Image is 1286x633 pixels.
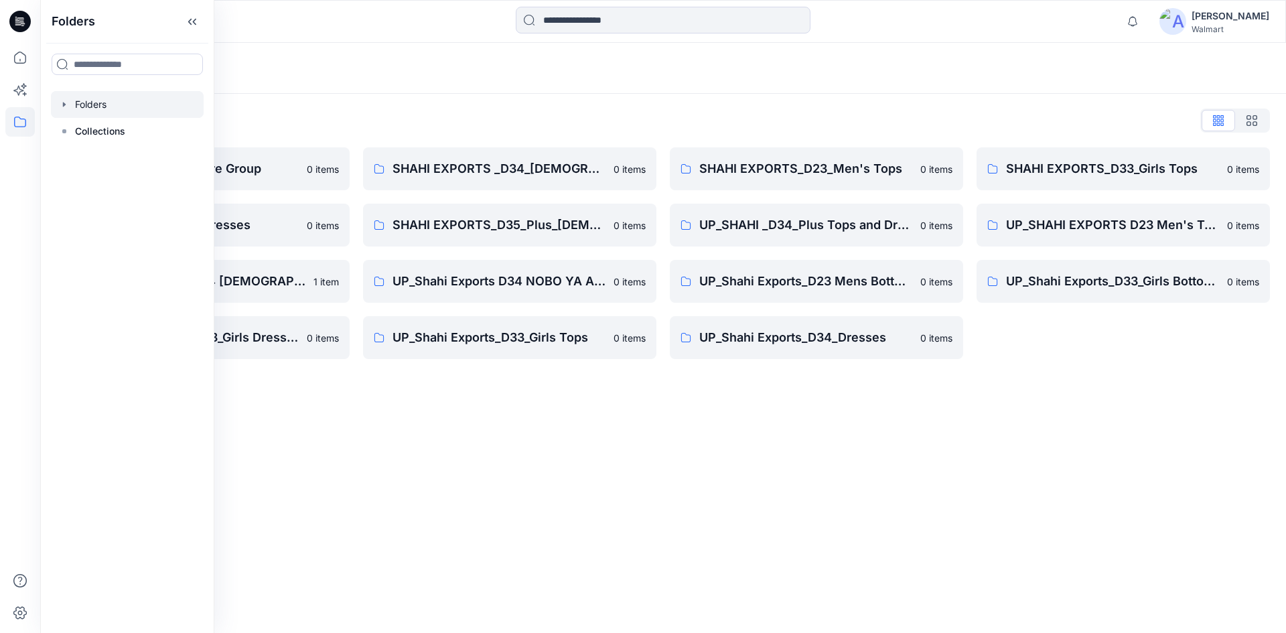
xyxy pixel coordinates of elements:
[670,204,963,247] a: UP_SHAHI _D34_Plus Tops and Dresses0 items
[363,204,656,247] a: SHAHI EXPORTS_D35_Plus_[DEMOGRAPHIC_DATA] Top0 items
[313,275,339,289] p: 1 item
[75,123,125,139] p: Collections
[920,162,952,176] p: 0 items
[1227,218,1259,232] p: 0 items
[699,159,912,178] p: SHAHI EXPORTS_D23_Men's Tops
[920,331,952,345] p: 0 items
[1006,272,1219,291] p: UP_Shahi Exports_D33_Girls Bottoms
[1227,275,1259,289] p: 0 items
[614,218,646,232] p: 0 items
[670,316,963,359] a: UP_Shahi Exports_D34_Dresses0 items
[1006,159,1219,178] p: SHAHI EXPORTS_D33_Girls Tops
[1192,8,1269,24] div: [PERSON_NAME]
[1006,216,1219,234] p: UP_SHAHI EXPORTS D23 Men's Tops
[392,159,605,178] p: SHAHI EXPORTS _D34_[DEMOGRAPHIC_DATA] Top
[670,147,963,190] a: SHAHI EXPORTS_D23_Men's Tops0 items
[670,260,963,303] a: UP_Shahi Exports_D23 Mens Bottoms0 items
[1192,24,1269,34] div: Walmart
[363,260,656,303] a: UP_Shahi Exports D34 NOBO YA Adult Tops & Dress0 items
[614,331,646,345] p: 0 items
[699,328,912,347] p: UP_Shahi Exports_D34_Dresses
[699,272,912,291] p: UP_Shahi Exports_D23 Mens Bottoms
[977,260,1270,303] a: UP_Shahi Exports_D33_Girls Bottoms0 items
[977,204,1270,247] a: UP_SHAHI EXPORTS D23 Men's Tops0 items
[392,216,605,234] p: SHAHI EXPORTS_D35_Plus_[DEMOGRAPHIC_DATA] Top
[920,218,952,232] p: 0 items
[920,275,952,289] p: 0 items
[1159,8,1186,35] img: avatar
[363,147,656,190] a: SHAHI EXPORTS _D34_[DEMOGRAPHIC_DATA] Top0 items
[392,272,605,291] p: UP_Shahi Exports D34 NOBO YA Adult Tops & Dress
[614,275,646,289] p: 0 items
[614,162,646,176] p: 0 items
[1227,162,1259,176] p: 0 items
[977,147,1270,190] a: SHAHI EXPORTS_D33_Girls Tops0 items
[392,328,605,347] p: UP_Shahi Exports_D33_Girls Tops
[363,316,656,359] a: UP_Shahi Exports_D33_Girls Tops0 items
[699,216,912,234] p: UP_SHAHI _D34_Plus Tops and Dresses
[307,162,339,176] p: 0 items
[307,218,339,232] p: 0 items
[307,331,339,345] p: 0 items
